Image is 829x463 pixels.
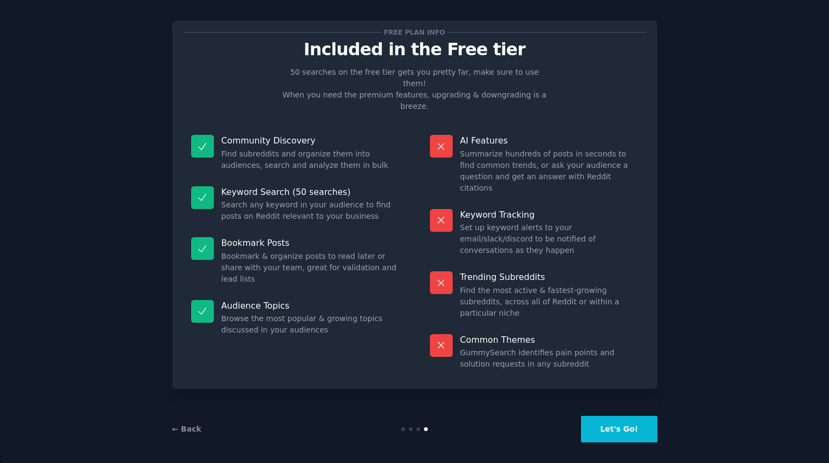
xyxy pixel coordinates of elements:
[221,300,400,311] p: Audience Topics
[382,27,447,38] span: Free plan info
[172,425,201,433] a: ← Back
[221,148,400,171] dd: Find subreddits and organize them into audiences, search and analyze them in bulk
[221,186,400,198] p: Keyword Search (50 searches)
[460,209,638,220] p: Keyword Tracking
[221,199,400,222] dd: Search any keyword in your audience to find posts on Reddit relevant to your business
[221,313,400,336] dd: Browse the most popular & growing topics discussed in your audiences
[460,148,638,194] dd: Summarize hundreds of posts in seconds to find common trends, or ask your audience a question and...
[460,285,638,319] dd: Find the most active & fastest-growing subreddits, across all of Reddit or within a particular niche
[581,416,657,442] button: Let's Go!
[460,334,638,345] p: Common Themes
[184,40,646,59] p: Included in the Free tier
[460,347,638,370] dd: GummySearch identifies pain points and solution requests in any subreddit
[221,237,400,249] p: Bookmark Posts
[221,135,400,146] p: Community Discovery
[460,135,638,146] p: AI Features
[460,222,638,256] dd: Set up keyword alerts to your email/slack/discord to be notified of conversations as they happen
[221,251,400,285] dd: Bookmark & organize posts to read later or share with your team, great for validation and lead lists
[460,271,638,283] p: Trending Subreddits
[278,67,551,112] p: 50 searches on the free tier gets you pretty far, make sure to use them! When you need the premiu...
